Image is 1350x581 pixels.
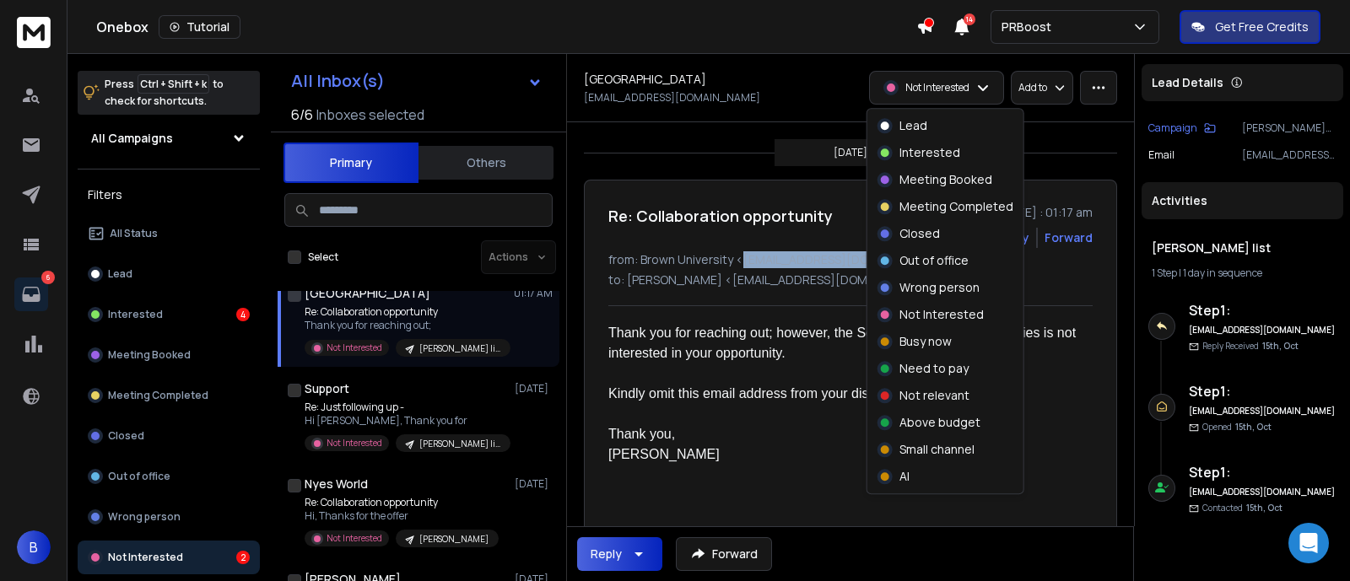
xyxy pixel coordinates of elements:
[108,510,181,524] p: Wrong person
[899,117,927,134] p: Lead
[327,437,382,449] p: Not Interested
[899,468,910,485] p: AI
[584,91,760,105] p: [EMAIL_ADDRESS][DOMAIN_NAME]
[418,144,553,181] button: Others
[899,171,992,188] p: Meeting Booked
[1183,266,1262,280] span: 1 day in sequence
[419,533,489,546] p: [PERSON_NAME]
[834,146,867,159] p: [DATE]
[899,360,969,377] p: Need to pay
[1148,148,1174,162] p: Email
[91,130,173,147] h1: All Campaigns
[1235,421,1272,433] span: 15th, Oct
[1152,266,1177,280] span: 1 Step
[96,15,916,39] div: Onebox
[1246,502,1282,514] span: 15th, Oct
[899,198,1013,215] p: Meeting Completed
[305,285,430,302] h1: [GEOGRAPHIC_DATA]
[1288,523,1329,563] div: Open Intercom Messenger
[236,551,250,564] div: 2
[1189,381,1336,401] h6: Step 1 :
[1242,121,1336,135] p: [PERSON_NAME] list
[1202,421,1272,433] p: Opened
[108,267,132,281] p: Lead
[1202,502,1282,514] p: Contacted
[676,537,772,571] button: Forward
[305,319,507,332] p: Thank you for reaching out;
[305,401,507,414] p: Re: Just following up -
[608,444,1079,465] div: [PERSON_NAME]
[110,227,158,240] p: All Status
[514,287,553,300] p: 01:17 AM
[1189,300,1336,320] h6: Step 1 :
[108,389,208,402] p: Meeting Completed
[283,143,418,183] button: Primary
[78,183,260,207] h3: Filters
[1148,121,1197,135] p: Campaign
[608,525,1079,566] div: [DATE][DATE] 3:02 PM [PERSON_NAME] < > wrote:
[305,496,499,509] p: Re: Collaboration opportunity
[1152,239,1333,256] h1: [PERSON_NAME] list
[608,323,1079,363] div: Thank you for reaching out; however, the School of Professional Studies is not interested in your...
[905,81,969,94] p: Not Interested
[591,546,622,562] div: Reply
[996,204,1093,221] p: [DATE] : 01:17 am
[291,105,313,125] span: 6 / 6
[108,348,191,362] p: Meeting Booked
[305,305,507,319] p: Re: Collaboration opportunity
[159,15,240,39] button: Tutorial
[327,532,382,545] p: Not Interested
[305,414,507,428] p: Hi [PERSON_NAME], Thank you for
[108,470,170,483] p: Out of office
[305,476,368,492] h1: Nyes World
[1018,81,1047,94] p: Add to
[1152,266,1333,280] div: |
[899,144,960,161] p: Interested
[105,76,224,110] p: Press to check for shortcuts.
[108,308,163,321] p: Interested
[899,252,969,269] p: Out of office
[1242,148,1336,162] p: [EMAIL_ADDRESS][DOMAIN_NAME]
[41,271,55,284] p: 6
[608,272,1093,288] p: to: [PERSON_NAME] <[EMAIL_ADDRESS][DOMAIN_NAME]>
[1202,340,1299,352] p: Reply Received
[1189,486,1336,498] h6: [EMAIL_ADDRESS][DOMAIN_NAME]
[308,250,338,264] label: Select
[419,342,500,355] p: [PERSON_NAME] list
[419,438,500,450] p: [PERSON_NAME] list
[608,384,1079,404] div: Kindly omit this email address from your distribution list.
[291,73,385,89] h1: All Inbox(s)
[1262,340,1299,352] span: 15th, Oct
[1189,405,1336,417] h6: [EMAIL_ADDRESS][DOMAIN_NAME]
[305,380,349,397] h1: Support
[899,441,975,458] p: Small channel
[899,333,952,350] p: Busy now
[108,551,183,564] p: Not Interested
[236,308,250,321] div: 4
[899,306,984,323] p: Not Interested
[1152,74,1223,91] p: Lead Details
[1142,182,1343,219] div: Activities
[899,279,980,296] p: Wrong person
[899,225,940,242] p: Closed
[515,477,553,491] p: [DATE]
[1189,462,1336,482] h6: Step 1 :
[305,509,499,523] p: Hi, Thanks for the offer
[964,13,975,25] span: 14
[1002,19,1058,35] p: PRBoost
[608,251,1093,268] p: from: Brown University <[EMAIL_ADDRESS][DOMAIN_NAME]>
[608,204,833,228] h1: Re: Collaboration opportunity
[316,105,424,125] h3: Inboxes selected
[515,382,553,395] p: [DATE]
[108,429,144,443] p: Closed
[327,342,382,354] p: Not Interested
[899,387,969,404] p: Not relevant
[608,424,1079,444] div: Thank you,
[1215,19,1309,35] p: Get Free Credits
[584,71,706,88] h1: [GEOGRAPHIC_DATA]
[138,74,209,94] span: Ctrl + Shift + k
[1045,229,1093,246] div: Forward
[899,414,980,431] p: Above budget
[17,530,51,564] span: B
[1189,324,1336,336] h6: [EMAIL_ADDRESS][DOMAIN_NAME]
